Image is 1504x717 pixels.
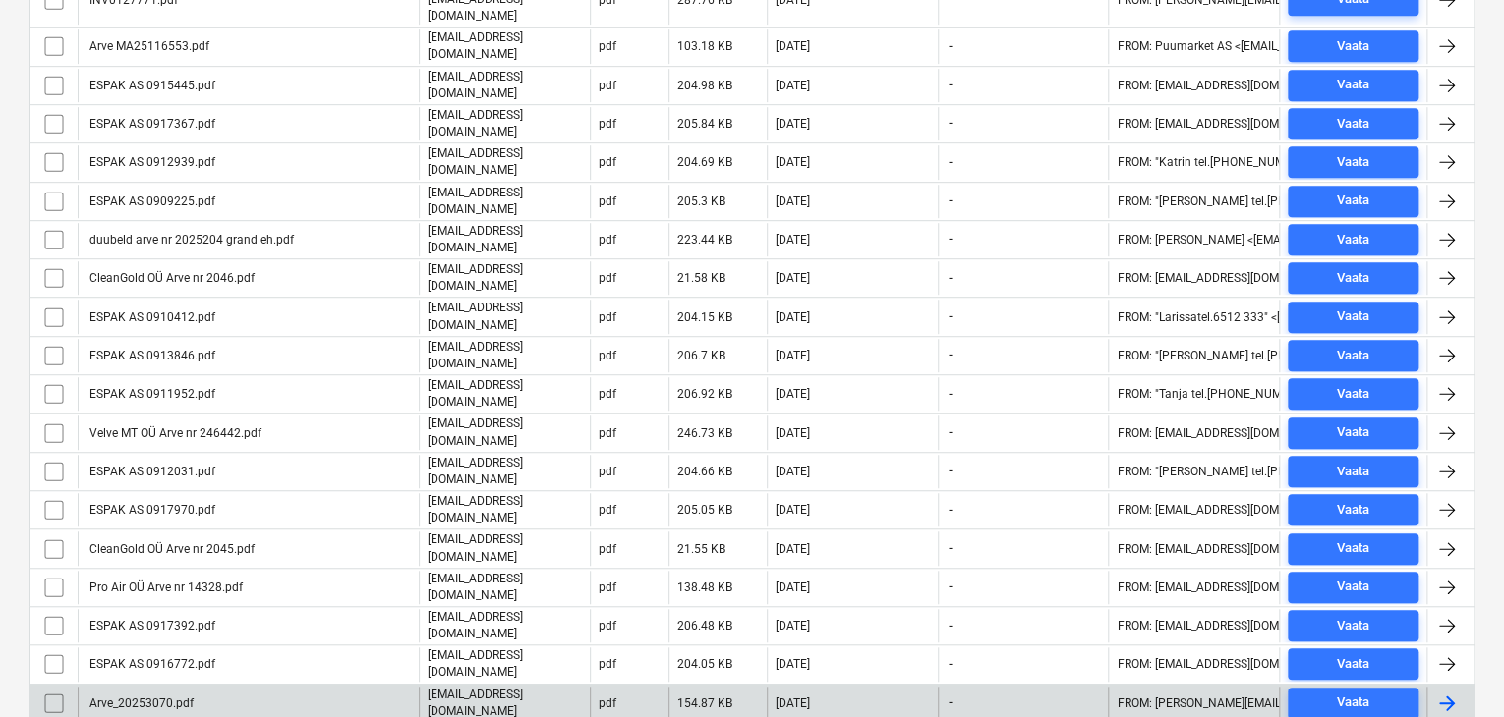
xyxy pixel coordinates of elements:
div: 204.05 KB [677,657,732,671]
p: [EMAIL_ADDRESS][DOMAIN_NAME] [428,69,582,102]
p: [EMAIL_ADDRESS][DOMAIN_NAME] [428,223,582,256]
div: Vaata [1337,74,1369,96]
div: [DATE] [776,503,810,517]
div: ESPAK AS 0915445.pdf [87,79,215,92]
div: pdf [599,503,616,517]
div: pdf [599,310,616,324]
div: Vaata [1337,345,1369,367]
div: pdf [599,233,616,247]
div: pdf [599,349,616,362]
div: pdf [599,426,616,440]
div: 204.98 KB [677,79,732,92]
div: Vaata [1337,691,1369,714]
span: - [947,656,954,673]
span: - [947,694,954,711]
div: pdf [599,79,616,92]
span: - [947,308,954,325]
button: Vaata [1288,417,1418,449]
div: 204.69 KB [677,155,732,169]
div: [DATE] [776,619,810,633]
p: [EMAIL_ADDRESS][DOMAIN_NAME] [428,609,582,642]
div: 21.55 KB [677,542,725,556]
p: [EMAIL_ADDRESS][DOMAIN_NAME] [428,29,582,63]
div: 103.18 KB [677,39,732,53]
div: pdf [599,465,616,478]
div: ESPAK AS 0912031.pdf [87,465,215,478]
div: 154.87 KB [677,696,732,710]
div: Pro Air OÜ Arve nr 14328.pdf [87,580,243,594]
span: - [947,502,954,519]
div: Vaata [1337,35,1369,58]
button: Vaata [1288,302,1418,333]
span: - [947,579,954,595]
div: Velve MT OÜ Arve nr 246442.pdf [87,426,261,440]
div: Vaata [1337,499,1369,522]
span: - [947,463,954,479]
button: Vaata [1288,572,1418,603]
span: - [947,540,954,557]
p: [EMAIL_ADDRESS][DOMAIN_NAME] [428,571,582,604]
div: [DATE] [776,696,810,710]
button: Vaata [1288,146,1418,178]
div: pdf [599,387,616,401]
div: [DATE] [776,387,810,401]
div: pdf [599,39,616,53]
div: ESPAK AS 0917970.pdf [87,503,215,517]
div: 206.92 KB [677,387,732,401]
span: - [947,424,954,441]
div: Vaata [1337,461,1369,483]
button: Vaata [1288,610,1418,641]
div: pdf [599,657,616,671]
div: Vaata [1337,653,1369,676]
div: 206.7 KB [677,349,725,362]
button: Vaata [1288,648,1418,680]
span: - [947,154,954,171]
span: - [947,231,954,248]
p: [EMAIL_ADDRESS][DOMAIN_NAME] [428,145,582,179]
div: [DATE] [776,310,810,324]
span: - [947,38,954,55]
div: ESPAK AS 0916772.pdf [87,657,215,671]
p: [EMAIL_ADDRESS][DOMAIN_NAME] [428,185,582,218]
div: [DATE] [776,79,810,92]
div: 223.44 KB [677,233,732,247]
span: - [947,347,954,363]
span: - [947,270,954,287]
div: [DATE] [776,233,810,247]
div: [DATE] [776,194,810,208]
div: [DATE] [776,657,810,671]
div: Vaata [1337,113,1369,136]
p: [EMAIL_ADDRESS][DOMAIN_NAME] [428,339,582,372]
button: Vaata [1288,262,1418,294]
p: [EMAIL_ADDRESS][DOMAIN_NAME] [428,377,582,411]
button: Vaata [1288,456,1418,487]
p: [EMAIL_ADDRESS][DOMAIN_NAME] [428,107,582,140]
p: [EMAIL_ADDRESS][DOMAIN_NAME] [428,647,582,681]
p: [EMAIL_ADDRESS][DOMAIN_NAME] [428,531,582,565]
div: Vaata [1337,151,1369,174]
div: Vaata [1337,267,1369,290]
div: pdf [599,194,616,208]
p: [EMAIL_ADDRESS][DOMAIN_NAME] [428,415,582,449]
div: [DATE] [776,117,810,131]
div: Vaata [1337,305,1369,328]
div: Vaata [1337,383,1369,406]
div: Vaata [1337,576,1369,598]
div: [DATE] [776,155,810,169]
button: Vaata [1288,186,1418,217]
div: Vaata [1337,229,1369,251]
div: pdf [599,155,616,169]
span: - [947,77,954,93]
div: 204.15 KB [677,310,732,324]
div: Vaata [1337,421,1369,444]
div: pdf [599,619,616,633]
div: duubeld arve nr 2025204 grand eh.pdf [87,233,294,247]
div: 205.3 KB [677,194,725,208]
div: Vaata [1337,537,1369,560]
p: [EMAIL_ADDRESS][DOMAIN_NAME] [428,455,582,488]
iframe: Chat Widget [1406,623,1504,717]
div: 246.73 KB [677,426,732,440]
button: Vaata [1288,108,1418,139]
div: [DATE] [776,39,810,53]
div: [DATE] [776,465,810,478]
